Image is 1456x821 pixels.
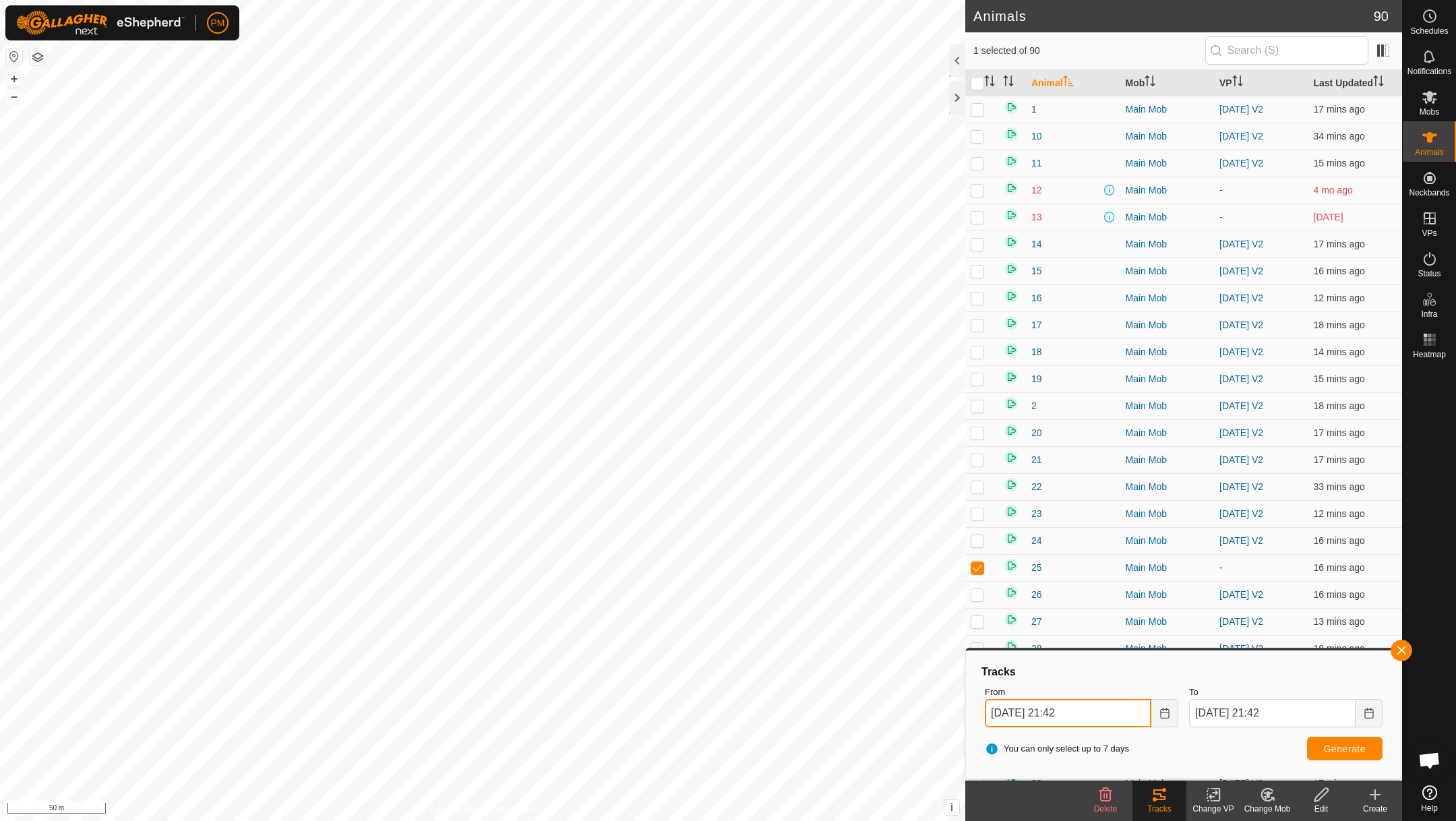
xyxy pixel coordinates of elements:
[1031,156,1042,171] span: 11
[1421,310,1437,318] span: Infra
[1373,78,1384,88] p-sorticon: Activate to sort
[979,664,1388,680] div: Tracks
[1003,530,1019,547] img: returning on
[1219,266,1263,276] a: [DATE] V2
[1003,288,1019,304] img: returning on
[1186,803,1240,815] div: Change VP
[1031,561,1042,575] span: 25
[1314,589,1365,600] span: 7 Oct 2025, 9:25 pm
[1126,318,1209,332] div: Main Mob
[1219,643,1263,654] a: [DATE] V2
[1232,78,1243,88] p-sorticon: Activate to sort
[1031,372,1042,386] span: 19
[1151,699,1178,727] button: Choose Date
[1314,212,1343,222] span: 6 Oct 2025, 4:00 pm
[1031,183,1042,197] span: 12
[6,88,22,104] button: –
[1126,210,1209,224] div: Main Mob
[1314,158,1365,169] span: 7 Oct 2025, 9:26 pm
[1240,803,1294,815] div: Change Mob
[1219,400,1263,411] a: [DATE] V2
[1003,611,1019,628] img: returning on
[1031,318,1042,332] span: 17
[1420,108,1439,116] span: Mobs
[1314,104,1365,115] span: 7 Oct 2025, 9:25 pm
[1314,616,1365,627] span: 7 Oct 2025, 9:28 pm
[1189,686,1383,699] label: To
[1214,70,1308,96] th: VP
[1410,27,1448,35] span: Schedules
[950,801,953,813] span: i
[1003,207,1019,223] img: returning on
[1126,507,1209,521] div: Main Mob
[1219,616,1263,627] a: [DATE] V2
[1126,345,1209,359] div: Main Mob
[1314,266,1365,276] span: 7 Oct 2025, 9:26 pm
[1294,803,1348,815] div: Edit
[1003,396,1019,412] img: returning on
[1314,535,1365,546] span: 7 Oct 2025, 9:26 pm
[1418,270,1440,278] span: Status
[1126,642,1209,656] div: Main Mob
[1031,534,1042,548] span: 24
[1219,535,1263,546] a: [DATE] V2
[1219,131,1263,142] a: [DATE] V2
[1314,400,1365,411] span: 7 Oct 2025, 9:24 pm
[1126,480,1209,494] div: Main Mob
[1003,261,1019,277] img: returning on
[1003,369,1019,385] img: returning on
[1219,346,1263,357] a: [DATE] V2
[1094,804,1118,814] span: Delete
[1348,803,1402,815] div: Create
[1063,78,1074,88] p-sorticon: Activate to sort
[16,11,185,35] img: Gallagher Logo
[1031,453,1042,467] span: 21
[1003,234,1019,250] img: returning on
[1421,804,1438,812] span: Help
[1126,156,1209,171] div: Main Mob
[1126,372,1209,386] div: Main Mob
[1031,345,1042,359] span: 18
[1219,481,1263,492] a: [DATE] V2
[1374,6,1389,26] span: 90
[429,803,480,816] a: Privacy Policy
[211,16,225,30] span: PM
[1003,315,1019,331] img: returning on
[1003,153,1019,169] img: returning on
[1314,508,1365,519] span: 7 Oct 2025, 9:30 pm
[1031,588,1042,602] span: 26
[1415,148,1444,156] span: Animals
[1314,643,1365,654] span: 7 Oct 2025, 9:23 pm
[1031,399,1037,413] span: 2
[1219,293,1263,303] a: [DATE] V2
[1120,70,1215,96] th: Mob
[1126,399,1209,413] div: Main Mob
[6,49,22,65] button: Reset Map
[1031,426,1042,440] span: 20
[1031,210,1042,224] span: 13
[1003,180,1019,196] img: returning on
[1314,562,1365,573] span: 7 Oct 2025, 9:26 pm
[1307,737,1383,760] button: Generate
[985,742,1129,756] span: You can only select up to 7 days
[1409,189,1449,197] span: Neckbands
[1003,99,1019,115] img: returning on
[1031,291,1042,305] span: 16
[1126,129,1209,144] div: Main Mob
[1324,743,1366,754] span: Generate
[985,686,1178,699] label: From
[1126,534,1209,548] div: Main Mob
[1145,78,1155,88] p-sorticon: Activate to sort
[1031,507,1042,521] span: 23
[1219,562,1223,573] app-display-virtual-paddock-transition: -
[1314,320,1365,330] span: 7 Oct 2025, 9:24 pm
[1132,803,1186,815] div: Tracks
[1126,291,1209,305] div: Main Mob
[1126,183,1209,197] div: Main Mob
[1126,561,1209,575] div: Main Mob
[1314,346,1365,357] span: 7 Oct 2025, 9:27 pm
[1314,427,1365,438] span: 7 Oct 2025, 9:25 pm
[1219,427,1263,438] a: [DATE] V2
[1031,129,1042,144] span: 10
[1003,584,1019,601] img: returning on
